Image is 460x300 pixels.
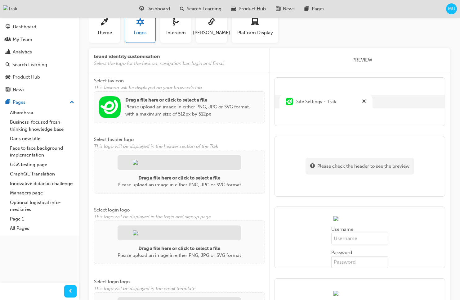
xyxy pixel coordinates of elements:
[99,96,121,118] img: cc2efb61-1146-4e7b-8451-be0d86bbf6cc.png
[94,279,130,284] span: Select login logo
[2,97,77,108] button: Pages
[118,245,241,252] p: Drag a file here or click to select a file
[305,5,309,13] span: pages-icon
[331,233,388,244] input: Username
[6,49,10,55] span: chart-icon
[296,98,336,105] span: Site Settings - Trak
[310,162,315,170] span: exclaim-icon
[125,12,156,43] button: Logos
[251,18,259,27] span: laptop-icon
[2,34,77,45] a: My Team
[94,91,265,123] div: Drag a file here or click to select a filePlease upload an image in either PNG, JPG or SVG format...
[7,134,77,143] a: Dans new title
[6,62,10,68] span: search-icon
[136,18,144,27] span: sitesettings_logos-icon
[125,97,260,104] p: Drag a file here or click to select a file
[94,137,134,142] span: Select header logo
[175,2,226,15] a: search-iconSearch Learning
[180,5,184,13] span: search-icon
[125,103,260,117] p: Please upload an image in either PNG, JPG or SVG format, with a maximum size of 512px by 512px
[172,18,180,27] span: sitesettings_intercom-icon
[310,162,409,170] div: Please check the header to see the preview
[331,249,388,256] span: Password
[133,230,226,235] img: loginLogo.png
[271,2,300,15] a: news-iconNews
[196,12,227,43] button: [PERSON_NAME]
[94,60,260,67] span: Select the logo for the favicon, navigation bar, login and Email
[7,169,77,179] a: GraphQL Translation
[232,12,278,43] button: Platform Display
[187,5,221,12] span: Search Learning
[6,75,10,80] span: car-icon
[300,2,329,15] a: pages-iconPages
[97,29,112,36] span: Theme
[7,224,77,233] a: All Pages
[3,5,17,12] img: Trak
[13,48,32,56] div: Analytics
[68,288,73,295] span: prev-icon
[13,36,32,43] div: My Team
[118,252,241,259] p: Please upload an image in either PNG, JPG or SVG format
[331,226,388,233] span: Username
[94,78,124,84] span: Select favicon
[146,5,170,12] span: Dashboard
[133,160,226,165] img: navLogo.png
[276,5,280,13] span: news-icon
[2,84,77,96] a: News
[7,179,77,189] a: Innovative didactic challenge
[118,175,241,182] p: Drag a file here or click to select a file
[94,285,265,292] span: This logo will be displayed in the email template
[134,29,147,36] span: Logos
[448,5,455,12] span: MU
[352,57,372,64] span: PREVIEW
[333,291,386,296] img: emailLogo.png
[208,18,215,27] span: sitesettings_saml-icon
[237,29,273,36] span: Platform Display
[2,21,77,33] a: Dashboard
[239,5,266,12] span: Product Hub
[160,12,191,43] button: Intercom
[13,74,40,81] div: Product Hub
[312,5,324,12] span: Pages
[94,207,130,213] span: Select login logo
[118,181,241,189] p: Please upload an image in either PNG, JPG or SVG format
[12,61,47,68] div: Search Learning
[94,143,265,150] span: This logo will be displayed in the header section of the Trak
[7,198,77,214] a: Optional logistical info-mediaries
[7,160,77,170] a: GGA testing page
[286,98,293,105] img: cc2efb61-1146-4e7b-8451-be0d86bbf6cc.png
[2,71,77,83] a: Product Hub
[166,29,186,36] span: Intercom
[226,2,271,15] a: car-iconProduct Hub
[193,29,230,36] span: [PERSON_NAME]
[139,5,144,13] span: guage-icon
[89,12,120,43] button: Theme
[283,5,295,12] span: News
[94,150,265,193] div: Drag a file here or click to select a filePlease upload an image in either PNG, JPG or SVG format
[70,98,74,107] span: up-icon
[7,117,77,134] a: Business-focused fresh-thinking knowledge base
[6,87,10,93] span: news-icon
[134,2,175,15] a: guage-iconDashboard
[13,23,36,30] div: Dashboard
[231,5,236,13] span: car-icon
[2,59,77,70] a: Search Learning
[7,214,77,224] a: Page 1
[331,256,388,268] input: Password
[7,143,77,160] a: Face to face background implementation
[101,18,108,27] span: sitesettings_theme-icon
[94,220,265,264] div: Drag a file here or click to select a filePlease upload an image in either PNG, JPG or SVG format
[2,20,77,97] button: DashboardMy TeamAnalyticsSearch LearningProduct HubNews
[13,86,25,93] div: News
[2,46,77,58] a: Analytics
[13,99,25,106] div: Pages
[94,84,265,91] span: This favicon will be displayed on your browser's tab
[94,213,265,220] span: This logo will be displayed in the login and signup page
[333,216,386,221] img: loginLogo.png
[7,108,77,118] a: Alhambraa
[6,37,10,43] span: people-icon
[6,24,10,30] span: guage-icon
[362,98,366,106] span: cross-icon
